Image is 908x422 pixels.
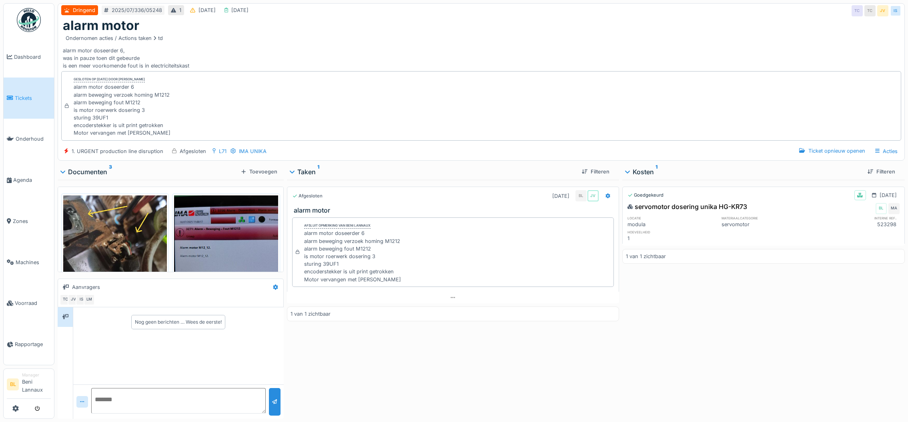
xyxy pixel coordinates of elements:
div: Goedgekeurd [627,192,663,199]
div: TC [60,294,71,305]
div: [DATE] [880,191,897,199]
div: JV [877,5,888,16]
div: 1 [627,235,716,242]
span: Agenda [13,176,51,184]
div: 1 [179,6,181,14]
li: Beni Lannaux [22,372,51,397]
span: Onderhoud [16,135,51,143]
div: Dringend [73,6,95,14]
a: Tickets [4,78,54,119]
div: Toevoegen [238,166,280,177]
div: Nog geen berichten … Wees de eerste! [135,318,222,326]
div: servomotor [722,221,810,228]
div: IMA UNIKA [239,147,267,155]
span: Rapportage [15,340,51,348]
a: Onderhoud [4,119,54,160]
div: BL [575,190,587,201]
h6: interne ref. [811,215,900,221]
div: Gesloten op [DATE] door [PERSON_NAME] [74,77,145,82]
div: servomotor dosering unika HG-KR73 [627,202,747,211]
div: BL [876,203,887,214]
div: Acties [872,145,901,157]
div: Ticket opnieuw openen [796,145,868,156]
div: Afgesloten [292,193,323,199]
span: Dashboard [14,53,51,61]
sup: 3 [109,167,112,177]
div: Filteren [579,166,613,177]
a: Agenda [4,159,54,201]
div: 1 van 1 zichtbaar [291,310,331,318]
sup: 1 [317,167,319,177]
div: modula [627,221,716,228]
div: MA [888,203,900,214]
div: Filteren [864,166,898,177]
div: Documenten [61,167,238,177]
a: Machines [4,242,54,283]
h6: locatie [627,215,716,221]
h6: materiaalcategorie [722,215,810,221]
div: 523298 [811,221,900,228]
li: BL [7,378,19,390]
div: LM [84,294,95,305]
div: TC [852,5,863,16]
h6: hoeveelheid [627,229,716,235]
h3: alarm motor [294,207,616,214]
a: Rapportage [4,324,54,365]
div: 1. URGENT production line disruption [72,147,163,155]
span: Tickets [15,94,51,102]
div: IS [76,294,87,305]
a: BL ManagerBeni Lannaux [7,372,51,399]
div: IS [890,5,901,16]
div: [DATE] [552,192,569,200]
div: Kosten [625,167,861,177]
div: [DATE] [231,6,249,14]
div: Taken [290,167,575,177]
span: Voorraad [15,299,51,307]
sup: 1 [655,167,657,177]
a: Voorraad [4,283,54,324]
div: Aanvragers [72,283,100,291]
div: [DATE] [198,6,216,14]
div: L71 [219,147,226,155]
div: alarm motor doseerder 6, was in pauze toen dit gebeurde is een meer voorkomende fout is in electr... [63,33,900,70]
div: TC [864,5,876,16]
div: 1 van 1 zichtbaar [626,253,666,260]
h1: alarm motor [63,18,139,33]
div: Ondernomen acties / Actions taken td [66,34,163,42]
div: JV [587,190,599,201]
div: JV [68,294,79,305]
img: 53gy2egcc5secq8yiixi5k5cgr9x [174,195,278,299]
span: Machines [16,259,51,266]
span: Zones [13,217,51,225]
div: alarm motor doseerder 6 alarm beweging verzoek homing M1212 alarm beweging fout M1212 is motor ro... [304,229,401,283]
img: Badge_color-CXgf-gQk.svg [17,8,41,32]
div: Afgesloten [180,147,206,155]
a: Zones [4,201,54,242]
div: Manager [22,372,51,378]
a: Dashboard [4,36,54,78]
img: 0vzfda75a1plwpg6v4s3wka1ey3v [63,195,167,380]
div: alarm motor doseerder 6 alarm beweging verzoek homing M1212 alarm beweging fout M1212 is motor ro... [74,83,170,137]
div: 2025/07/336/05248 [112,6,162,14]
div: Afsluit opmerking van Beni Lannaux [304,223,371,229]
